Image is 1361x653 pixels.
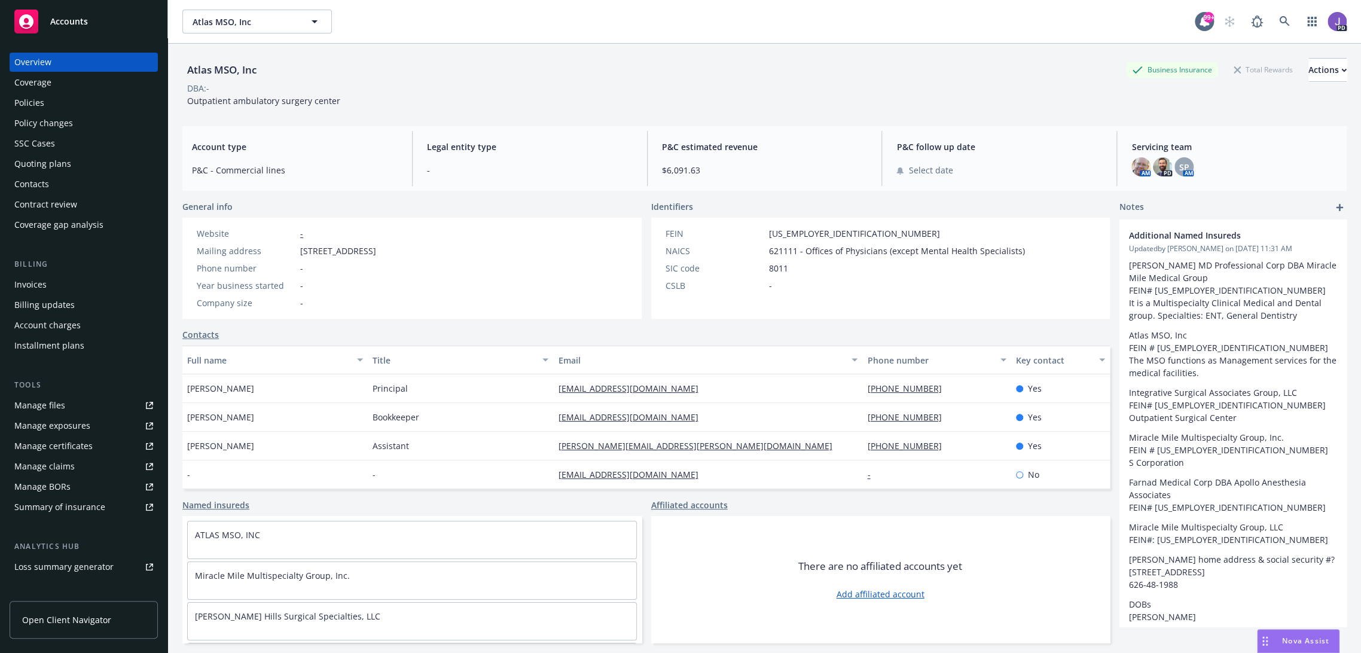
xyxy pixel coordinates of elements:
span: Principal [373,382,408,395]
div: Mailing address [197,245,295,257]
a: ATLAS MSO, INC [195,529,260,541]
button: Phone number [862,346,1011,374]
a: Manage certificates [10,437,158,456]
span: Atlas MSO, Inc [193,16,296,28]
a: Account charges [10,316,158,335]
span: [PERSON_NAME] [187,440,254,452]
div: Actions [1308,59,1347,81]
div: Phone number [197,262,295,274]
div: Summary of insurance [14,498,105,517]
span: - [373,468,376,481]
span: P&C follow up date [896,141,1102,153]
a: Contacts [10,175,158,194]
a: Coverage gap analysis [10,215,158,234]
div: Contacts [14,175,49,194]
div: Manage files [14,396,65,415]
div: Policies [14,93,44,112]
div: Website [197,227,295,240]
a: Contract review [10,195,158,214]
div: Full name [187,354,350,367]
a: SSC Cases [10,134,158,153]
div: DBA: - [187,82,209,94]
a: Contacts [182,328,219,341]
div: Billing [10,258,158,270]
a: Policy changes [10,114,158,133]
a: Manage exposures [10,416,158,435]
span: [US_EMPLOYER_IDENTIFICATION_NUMBER] [769,227,940,240]
span: 621111 - Offices of Physicians (except Mental Health Specialists) [769,245,1025,257]
a: [EMAIL_ADDRESS][DOMAIN_NAME] [558,383,707,394]
a: Invoices [10,275,158,294]
a: Miracle Mile Multispecialty Group, Inc. [195,570,350,581]
div: Total Rewards [1228,62,1299,77]
span: - [300,297,303,309]
img: photo [1153,157,1172,176]
div: Title [373,354,535,367]
a: Installment plans [10,336,158,355]
div: Installment plans [14,336,84,355]
span: Outpatient ambulatory surgery center [187,95,340,106]
p: Farnad Medical Corp DBA Apollo Anesthesia Associates FEIN# [US_EMPLOYER_IDENTIFICATION_NUMBER] [1129,476,1337,514]
div: 99+ [1203,12,1214,23]
div: Invoices [14,275,47,294]
div: Drag to move [1258,630,1272,652]
div: Year business started [197,279,295,292]
a: Summary of insurance [10,498,158,517]
span: 8011 [769,262,788,274]
span: - [300,262,303,274]
a: Search [1272,10,1296,33]
a: Named insureds [182,499,249,511]
div: Manage exposures [14,416,90,435]
span: Yes [1028,440,1042,452]
div: Policy changes [14,114,73,133]
span: Yes [1028,411,1042,423]
p: Miracle Mile Multispecialty Group, Inc. FEIN # [US_EMPLOYER_IDENTIFICATION_NUMBER] S Corporation [1129,431,1337,469]
div: SSC Cases [14,134,55,153]
span: Servicing team [1131,141,1337,153]
a: Report a Bug [1245,10,1269,33]
p: Miracle Mile Multispecialty Group, LLC FEIN#: [US_EMPLOYER_IDENTIFICATION_NUMBER] [1129,521,1337,546]
span: [STREET_ADDRESS] [300,245,376,257]
span: - [427,164,633,176]
span: Identifiers [651,200,693,213]
span: Legal entity type [427,141,633,153]
a: Manage BORs [10,477,158,496]
button: Full name [182,346,368,374]
span: [PERSON_NAME] [187,382,254,395]
a: [PERSON_NAME][EMAIL_ADDRESS][PERSON_NAME][DOMAIN_NAME] [558,440,841,451]
a: Switch app [1300,10,1324,33]
p: Integrative Surgical Associates Group, LLC FEIN# [US_EMPLOYER_IDENTIFICATION_NUMBER] Outpatient S... [1129,386,1337,424]
div: Additional Named InsuredsUpdatedby [PERSON_NAME] on [DATE] 11:31 AM[PERSON_NAME] MD Professional ... [1119,219,1347,633]
a: Quoting plans [10,154,158,173]
div: Manage BORs [14,477,71,496]
div: Manage claims [14,457,75,476]
button: Atlas MSO, Inc [182,10,332,33]
a: Policies [10,93,158,112]
a: - [867,469,880,480]
a: Overview [10,53,158,72]
span: - [769,279,772,292]
div: Phone number [867,354,993,367]
div: CSLB [666,279,764,292]
button: Title [368,346,553,374]
p: DOBs [PERSON_NAME] [1129,598,1337,623]
span: There are no affiliated accounts yet [798,559,962,573]
a: Manage claims [10,457,158,476]
a: [PHONE_NUMBER] [867,383,951,394]
span: [PERSON_NAME] [187,411,254,423]
div: Billing updates [14,295,75,315]
img: photo [1328,12,1347,31]
span: P&C estimated revenue [662,141,868,153]
div: Quoting plans [14,154,71,173]
span: Accounts [50,17,88,26]
a: Manage files [10,396,158,415]
a: Accounts [10,5,158,38]
span: No [1028,468,1039,481]
a: Billing updates [10,295,158,315]
div: NAICS [666,245,764,257]
span: - [300,279,303,292]
div: Business Insurance [1126,62,1218,77]
div: Company size [197,297,295,309]
a: add [1332,200,1347,215]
